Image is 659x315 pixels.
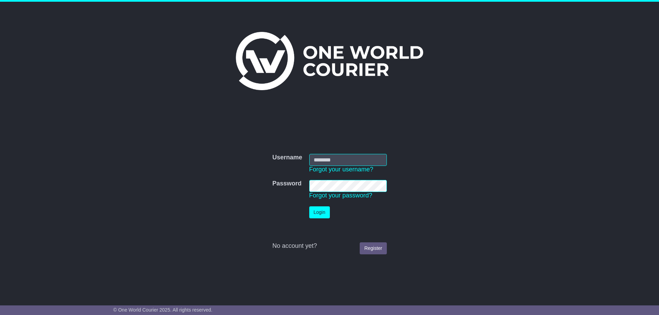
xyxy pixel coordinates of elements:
a: Register [360,242,386,254]
a: Forgot your username? [309,166,373,173]
a: Forgot your password? [309,192,372,199]
button: Login [309,206,330,218]
img: One World [236,32,423,90]
span: © One World Courier 2025. All rights reserved. [113,307,212,313]
label: Password [272,180,301,187]
label: Username [272,154,302,161]
div: No account yet? [272,242,386,250]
